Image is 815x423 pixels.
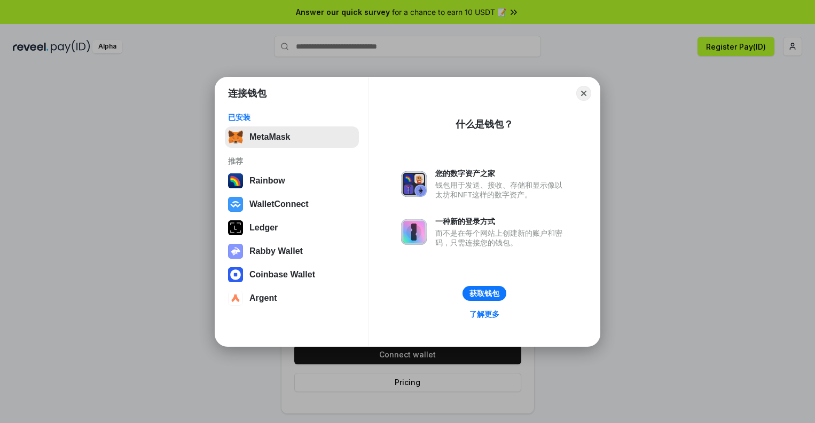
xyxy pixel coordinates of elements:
img: svg+xml,%3Csvg%20width%3D%2228%22%20height%3D%2228%22%20viewBox%3D%220%200%2028%2028%22%20fill%3D... [228,267,243,282]
div: Ledger [249,223,278,233]
img: svg+xml,%3Csvg%20width%3D%2228%22%20height%3D%2228%22%20viewBox%3D%220%200%2028%2028%22%20fill%3D... [228,291,243,306]
img: svg+xml,%3Csvg%20xmlns%3D%22http%3A%2F%2Fwww.w3.org%2F2000%2Fsvg%22%20fill%3D%22none%22%20viewBox... [228,244,243,259]
div: Rainbow [249,176,285,186]
img: svg+xml,%3Csvg%20width%3D%22120%22%20height%3D%22120%22%20viewBox%3D%220%200%20120%20120%22%20fil... [228,173,243,188]
h1: 连接钱包 [228,87,267,100]
img: svg+xml,%3Csvg%20width%3D%2228%22%20height%3D%2228%22%20viewBox%3D%220%200%2028%2028%22%20fill%3D... [228,197,243,212]
div: Coinbase Wallet [249,270,315,280]
div: Argent [249,293,277,303]
button: WalletConnect [225,194,359,215]
img: svg+xml,%3Csvg%20fill%3D%22none%22%20height%3D%2233%22%20viewBox%3D%220%200%2035%2033%22%20width%... [228,130,243,145]
div: 了解更多 [469,309,499,319]
div: WalletConnect [249,199,309,209]
button: MetaMask [225,126,359,148]
div: 您的数字资产之家 [435,169,568,178]
div: 已安装 [228,113,356,122]
button: Close [576,86,591,101]
div: 钱包用于发送、接收、存储和显示像以太坊和NFT这样的数字资产。 [435,180,568,199]
a: 了解更多 [463,307,506,321]
div: 而不是在每个网站上创建新的账户和密码，只需连接您的钱包。 [435,228,568,248]
div: 推荐 [228,156,356,166]
button: Ledger [225,217,359,238]
button: Rabby Wallet [225,241,359,262]
button: Coinbase Wallet [225,264,359,285]
div: 一种新的登录方式 [435,217,568,226]
img: svg+xml,%3Csvg%20xmlns%3D%22http%3A%2F%2Fwww.w3.org%2F2000%2Fsvg%22%20width%3D%2228%22%20height%3... [228,220,243,235]
div: Rabby Wallet [249,246,303,256]
div: MetaMask [249,132,290,142]
img: svg+xml,%3Csvg%20xmlns%3D%22http%3A%2F%2Fwww.w3.org%2F2000%2Fsvg%22%20fill%3D%22none%22%20viewBox... [401,171,427,197]
button: Argent [225,288,359,309]
button: Rainbow [225,170,359,191]
button: 获取钱包 [463,286,506,301]
img: svg+xml,%3Csvg%20xmlns%3D%22http%3A%2F%2Fwww.w3.org%2F2000%2Fsvg%22%20fill%3D%22none%22%20viewBox... [401,219,427,245]
div: 什么是钱包？ [456,118,513,131]
div: 获取钱包 [469,289,499,298]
